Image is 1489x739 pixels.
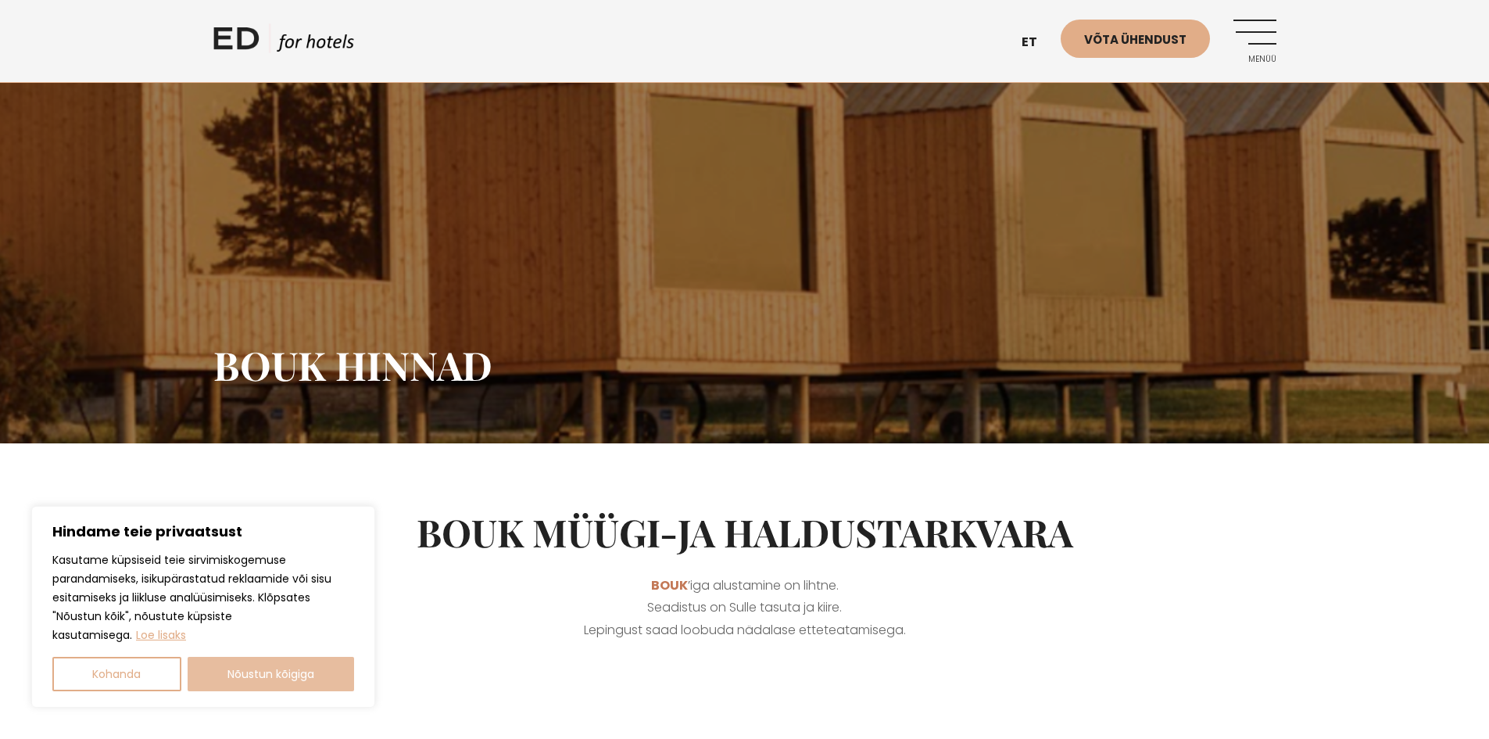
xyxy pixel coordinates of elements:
button: Nõustun kõigiga [188,657,355,691]
h2: BOUK müügi-ja haldustarkvara [213,510,1276,555]
button: Kohanda [52,657,181,691]
a: BOUK [651,576,688,594]
a: ED HOTELS [213,23,354,63]
p: Hindame teie privaatsust [52,522,354,541]
span: Menüü [1233,55,1276,64]
a: Loe lisaks [135,626,187,644]
a: Menüü [1233,20,1276,63]
p: ’iga alustamine on lihtne. Seadistus on Sulle tasuta ja kiire. Lepingust saad loobuda nädalase et... [213,575,1276,642]
p: Kasutame küpsiseid teie sirvimiskogemuse parandamiseks, isikupärastatud reklaamide või sisu esita... [52,551,354,644]
a: Võta ühendust [1061,20,1210,58]
h1: BOUK hinnad [213,342,1276,389]
a: et [1014,23,1061,62]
